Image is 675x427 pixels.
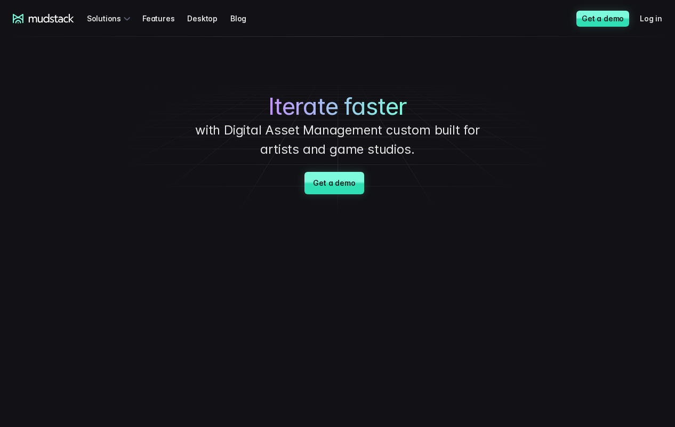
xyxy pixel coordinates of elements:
[87,9,134,28] div: Solutions
[178,121,497,159] p: with Digital Asset Management custom built for artists and game studios.
[142,9,187,28] a: Features
[187,9,230,28] a: Desktop
[13,14,74,23] a: mudstack logo
[230,9,259,28] a: Blog
[304,172,364,194] a: Get a demo
[268,92,407,121] span: Iterate faster
[576,11,629,27] a: Get a demo
[640,9,675,28] a: Log in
